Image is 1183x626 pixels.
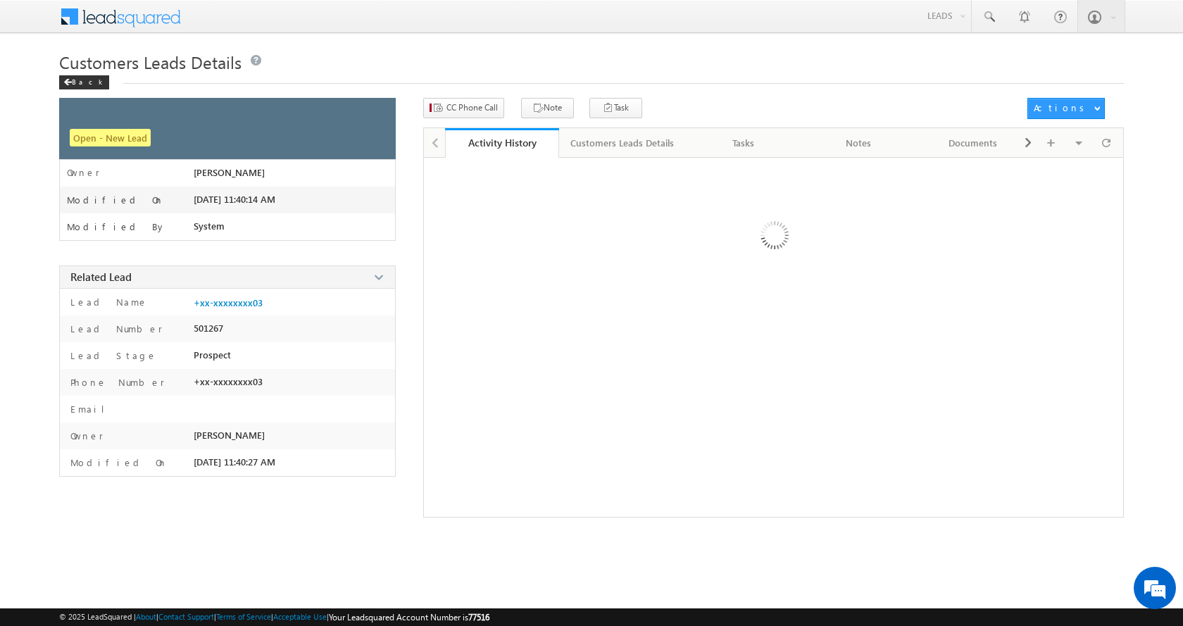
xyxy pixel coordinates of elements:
[59,51,242,73] span: Customers Leads Details
[158,612,214,621] a: Contact Support
[801,128,916,158] a: Notes
[589,98,642,118] button: Task
[70,270,132,284] span: Related Lead
[813,134,903,151] div: Notes
[194,220,225,232] span: System
[329,612,489,622] span: Your Leadsquared Account Number is
[446,101,498,114] span: CC Phone Call
[67,167,100,178] label: Owner
[445,128,560,158] a: Activity History
[67,349,157,362] label: Lead Stage
[570,134,674,151] div: Customers Leads Details
[687,128,801,158] a: Tasks
[194,167,265,178] span: [PERSON_NAME]
[59,75,109,89] div: Back
[559,128,687,158] a: Customers Leads Details
[1034,101,1089,114] div: Actions
[1027,98,1105,119] button: Actions
[67,376,165,389] label: Phone Number
[194,297,263,308] a: +xx-xxxxxxxx03
[701,165,846,311] img: Loading ...
[194,349,231,361] span: Prospect
[194,456,275,468] span: [DATE] 11:40:27 AM
[194,323,223,334] span: 501267
[67,221,166,232] label: Modified By
[698,134,789,151] div: Tasks
[67,430,104,442] label: Owner
[194,194,275,205] span: [DATE] 11:40:14 AM
[916,128,1031,158] a: Documents
[67,456,168,469] label: Modified On
[67,403,115,415] label: Email
[70,129,151,146] span: Open - New Lead
[468,612,489,622] span: 77516
[67,323,163,335] label: Lead Number
[216,612,271,621] a: Terms of Service
[136,612,156,621] a: About
[194,430,265,441] span: [PERSON_NAME]
[194,376,263,387] span: +xx-xxxxxxxx03
[273,612,327,621] a: Acceptable Use
[59,611,489,624] span: © 2025 LeadSquared | | | | |
[67,296,148,308] label: Lead Name
[423,98,504,118] button: CC Phone Call
[927,134,1018,151] div: Documents
[456,136,549,149] div: Activity History
[67,194,164,206] label: Modified On
[521,98,574,118] button: Note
